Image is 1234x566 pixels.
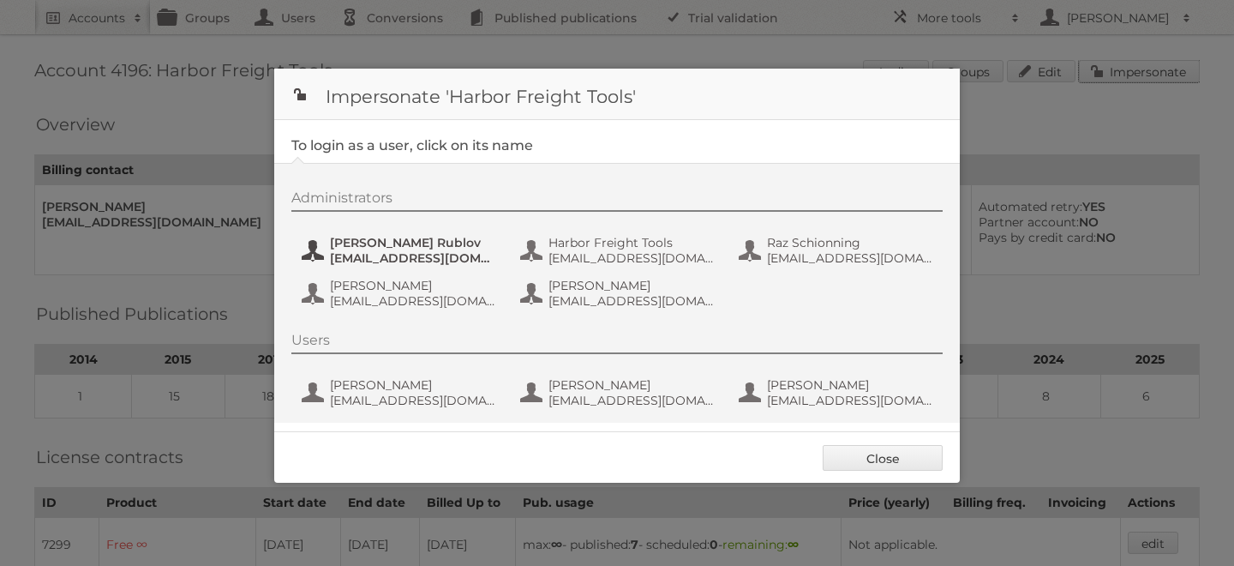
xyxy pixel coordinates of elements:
[291,137,533,154] legend: To login as a user, click on its name
[548,377,715,393] span: [PERSON_NAME]
[330,278,496,293] span: [PERSON_NAME]
[330,393,496,408] span: [EMAIL_ADDRESS][DOMAIN_NAME]
[737,376,938,410] button: [PERSON_NAME] [EMAIL_ADDRESS][DOMAIN_NAME]
[330,377,496,393] span: [PERSON_NAME]
[767,377,933,393] span: [PERSON_NAME]
[274,69,960,120] h1: Impersonate 'Harbor Freight Tools'
[548,235,715,250] span: Harbor Freight Tools
[330,293,496,309] span: [EMAIL_ADDRESS][DOMAIN_NAME]
[330,235,496,250] span: [PERSON_NAME] Rublov
[767,235,933,250] span: Raz Schionning
[300,376,501,410] button: [PERSON_NAME] [EMAIL_ADDRESS][DOMAIN_NAME]
[823,445,943,471] a: Close
[518,276,720,310] button: [PERSON_NAME] [EMAIL_ADDRESS][DOMAIN_NAME]
[291,190,943,212] div: Administrators
[548,278,715,293] span: [PERSON_NAME]
[300,276,501,310] button: [PERSON_NAME] [EMAIL_ADDRESS][DOMAIN_NAME]
[737,233,938,268] button: Raz Schionning [EMAIL_ADDRESS][DOMAIN_NAME]
[767,250,933,266] span: [EMAIL_ADDRESS][DOMAIN_NAME]
[548,293,715,309] span: [EMAIL_ADDRESS][DOMAIN_NAME]
[518,233,720,268] button: Harbor Freight Tools [EMAIL_ADDRESS][DOMAIN_NAME]
[548,250,715,266] span: [EMAIL_ADDRESS][DOMAIN_NAME]
[518,376,720,410] button: [PERSON_NAME] [EMAIL_ADDRESS][DOMAIN_NAME]
[548,393,715,408] span: [EMAIL_ADDRESS][DOMAIN_NAME]
[291,332,943,354] div: Users
[767,393,933,408] span: [EMAIL_ADDRESS][DOMAIN_NAME]
[330,250,496,266] span: [EMAIL_ADDRESS][DOMAIN_NAME]
[300,233,501,268] button: [PERSON_NAME] Rublov [EMAIL_ADDRESS][DOMAIN_NAME]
